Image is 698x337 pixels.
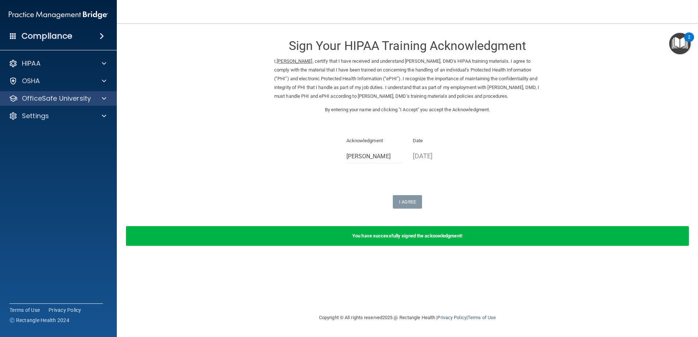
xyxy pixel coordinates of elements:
p: OfficeSafe University [22,94,91,103]
a: HIPAA [9,59,106,68]
img: PMB logo [9,8,108,22]
a: Settings [9,112,106,120]
p: Date [413,136,469,145]
p: Settings [22,112,49,120]
a: OfficeSafe University [9,94,106,103]
div: 2 [688,37,690,47]
button: I Agree [393,195,422,209]
span: Ⓒ Rectangle Health 2024 [9,317,69,324]
p: Acknowledgment [346,136,402,145]
input: Full Name [346,150,402,163]
a: OSHA [9,77,106,85]
a: Terms of Use [9,306,40,314]
button: Open Resource Center, 2 new notifications [669,33,691,54]
a: Privacy Policy [49,306,81,314]
p: HIPAA [22,59,41,68]
h3: Sign Your HIPAA Training Acknowledgment [274,39,541,53]
p: By entering your name and clicking "I Accept" you accept the Acknowledgment. [274,105,541,114]
ins: [PERSON_NAME] [277,58,312,64]
p: [DATE] [413,150,469,162]
p: I, , certify that I have received and understand [PERSON_NAME], DMD's HIPAA training materials. I... [274,57,541,101]
p: OSHA [22,77,40,85]
h4: Compliance [22,31,72,41]
b: You have successfully signed the acknowledgment! [352,233,463,239]
div: Copyright © All rights reserved 2025 @ Rectangle Health | | [274,306,541,329]
a: Privacy Policy [437,315,466,320]
a: Terms of Use [468,315,496,320]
